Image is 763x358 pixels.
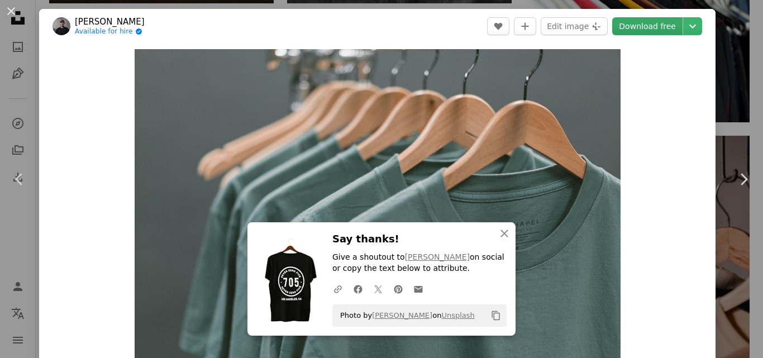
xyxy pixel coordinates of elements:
a: Available for hire [75,27,145,36]
button: Edit image [541,17,608,35]
a: Unsplash [441,311,474,319]
button: Copy to clipboard [487,306,506,325]
a: [PERSON_NAME] [75,16,145,27]
button: Choose download size [683,17,702,35]
button: Like [487,17,509,35]
a: Share on Facebook [348,278,368,300]
a: Download free [612,17,683,35]
a: Next [724,126,763,233]
a: Share on Twitter [368,278,388,300]
p: Give a shoutout to on social or copy the text below to attribute. [332,252,507,274]
span: Photo by on [335,307,475,324]
a: Share on Pinterest [388,278,408,300]
img: Go to Keagan Henman's profile [53,17,70,35]
h3: Say thanks! [332,231,507,247]
a: Share over email [408,278,428,300]
a: [PERSON_NAME] [405,252,470,261]
a: [PERSON_NAME] [372,311,432,319]
button: Add to Collection [514,17,536,35]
